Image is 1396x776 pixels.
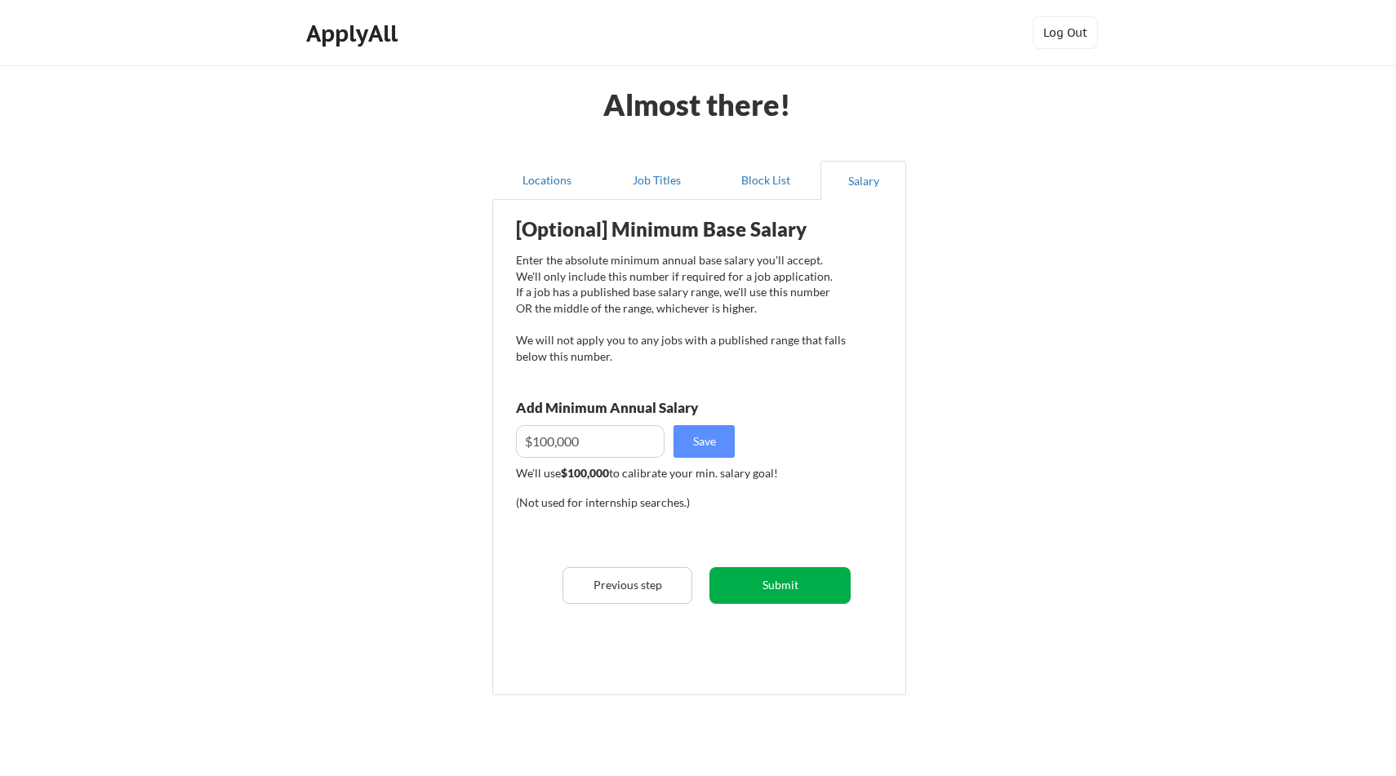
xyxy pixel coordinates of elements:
div: (Not used for internship searches.) [516,494,737,511]
div: ApplyAll [306,20,402,47]
button: Salary [820,161,906,200]
input: E.g. $100,000 [516,425,665,458]
div: [Optional] Minimum Base Salary [516,219,846,239]
div: We'll use to calibrate your min. salary goal! [516,465,846,481]
button: Log Out [1033,16,1098,49]
button: Block List [711,161,820,200]
div: Almost there! [584,90,811,119]
button: Submit [709,567,851,604]
strong: $100,000 [561,466,609,480]
button: Job Titles [602,161,711,200]
button: Locations [492,161,602,200]
button: Previous step [562,567,692,604]
div: Add Minimum Annual Salary [516,401,771,415]
button: Save [674,425,735,458]
div: Enter the absolute minimum annual base salary you'll accept. We'll only include this number if re... [516,252,846,364]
